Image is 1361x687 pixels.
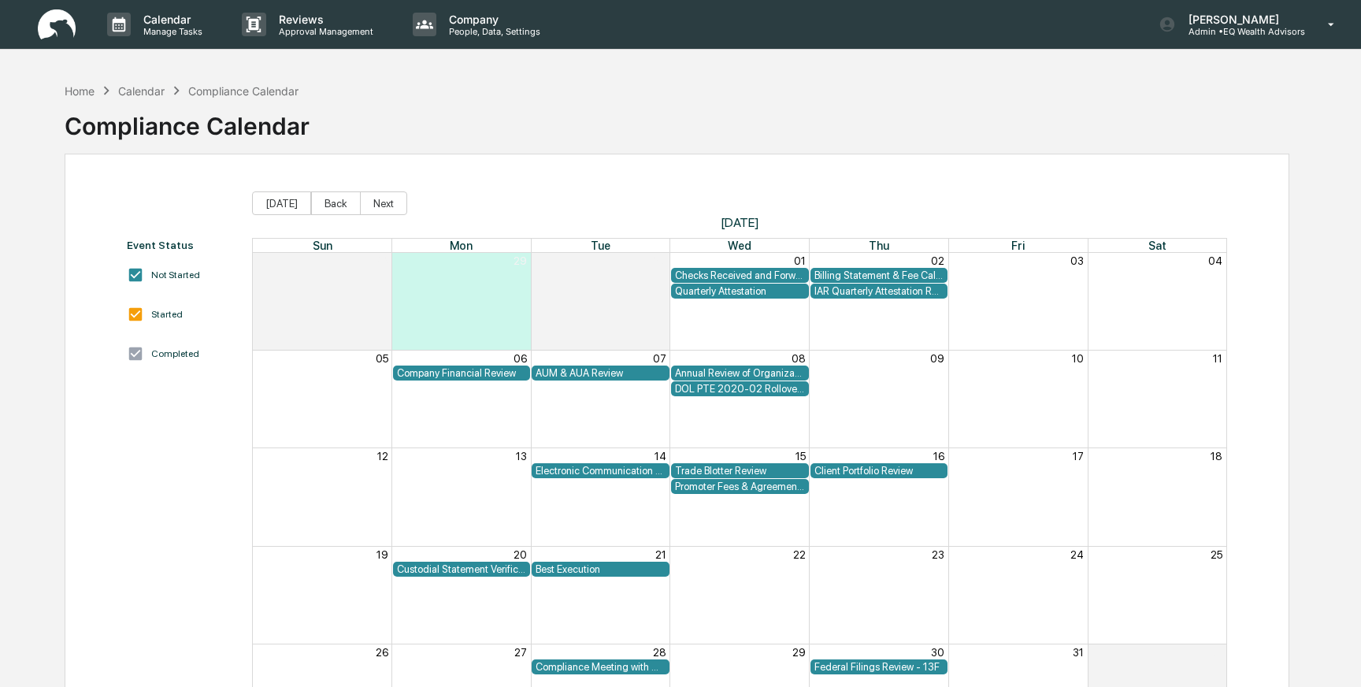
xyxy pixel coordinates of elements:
[38,9,76,40] img: logo
[675,465,805,477] div: Trade Blotter Review
[814,285,944,297] div: IAR Quarterly Attestation Review
[131,26,210,37] p: Manage Tasks
[653,352,666,365] button: 07
[514,254,527,267] button: 29
[376,646,388,659] button: 26
[360,191,407,215] button: Next
[794,254,806,267] button: 01
[514,548,527,561] button: 20
[1148,239,1166,252] span: Sat
[792,646,806,659] button: 29
[376,352,388,365] button: 05
[655,450,666,462] button: 14
[931,646,944,659] button: 30
[933,450,944,462] button: 16
[266,13,381,26] p: Reviews
[536,465,666,477] div: Electronic Communication Review
[795,450,806,462] button: 15
[1070,254,1084,267] button: 03
[436,13,548,26] p: Company
[814,269,944,281] div: Billing Statement & Fee Calculations Report Review
[653,646,666,659] button: 28
[728,239,751,252] span: Wed
[514,352,527,365] button: 06
[675,269,805,281] div: Checks Received and Forwarded Log
[313,239,332,252] span: Sun
[397,367,527,379] div: Company Financial Review
[450,239,473,252] span: Mon
[675,481,805,492] div: Promoter Fees & Agreement Review
[376,548,388,561] button: 19
[127,239,237,251] div: Event Status
[118,84,165,98] div: Calendar
[931,254,944,267] button: 02
[792,352,806,365] button: 08
[1311,635,1353,678] iframe: Open customer support
[188,84,299,98] div: Compliance Calendar
[1211,646,1222,659] button: 01
[814,661,944,673] div: Federal Filings Review - 13F
[131,13,210,26] p: Calendar
[536,661,666,673] div: Compliance Meeting with Management
[514,646,527,659] button: 27
[814,465,944,477] div: Client Portfolio Review
[536,367,666,379] div: AUM & AUA Review
[675,367,805,379] div: Annual Review of Organizational Documents
[151,309,183,320] div: Started
[1070,548,1084,561] button: 24
[436,26,548,37] p: People, Data, Settings
[1211,450,1222,462] button: 18
[151,269,200,280] div: Not Started
[252,215,1227,230] span: [DATE]
[516,450,527,462] button: 13
[311,191,361,215] button: Back
[932,548,944,561] button: 23
[1176,26,1305,37] p: Admin • EQ Wealth Advisors
[675,383,805,395] div: DOL PTE 2020-02 Rollover & IRA to IRA Account Review
[793,548,806,561] button: 22
[1073,646,1084,659] button: 31
[536,563,666,575] div: Best Execution
[375,254,388,267] button: 28
[252,191,311,215] button: [DATE]
[65,84,95,98] div: Home
[377,450,388,462] button: 12
[266,26,381,37] p: Approval Management
[1176,13,1305,26] p: [PERSON_NAME]
[397,563,527,575] div: Custodial Statement Verification
[591,239,610,252] span: Tue
[65,99,310,140] div: Compliance Calendar
[1208,254,1222,267] button: 04
[655,548,666,561] button: 21
[1073,450,1084,462] button: 17
[675,285,805,297] div: Quarterly Attestation
[930,352,944,365] button: 09
[653,254,666,267] button: 30
[1213,352,1222,365] button: 11
[1072,352,1084,365] button: 10
[151,348,199,359] div: Completed
[1011,239,1025,252] span: Fri
[869,239,889,252] span: Thu
[1211,548,1222,561] button: 25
